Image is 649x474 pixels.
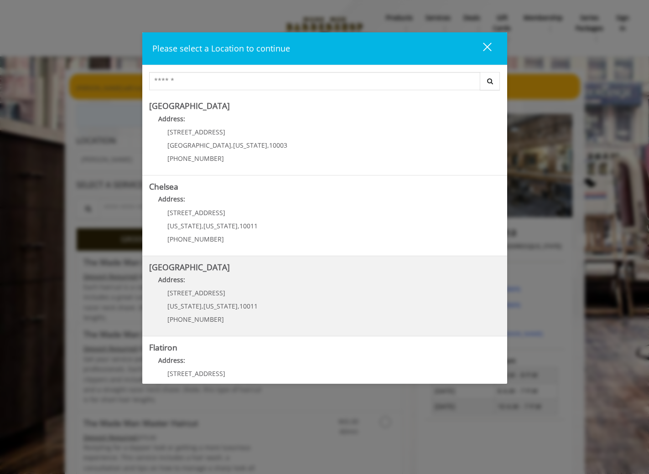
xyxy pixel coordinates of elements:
[203,302,238,310] span: [US_STATE]
[466,39,497,58] button: close dialog
[149,72,480,90] input: Search Center
[149,262,230,273] b: [GEOGRAPHIC_DATA]
[231,141,233,149] span: ,
[485,78,495,84] i: Search button
[158,275,185,284] b: Address:
[267,141,269,149] span: ,
[158,195,185,203] b: Address:
[202,302,203,310] span: ,
[167,128,225,136] span: [STREET_ADDRESS]
[238,302,239,310] span: ,
[238,222,239,230] span: ,
[202,222,203,230] span: ,
[152,43,290,54] span: Please select a Location to continue
[472,42,491,56] div: close dialog
[167,222,202,230] span: [US_STATE]
[149,181,178,192] b: Chelsea
[167,289,225,297] span: [STREET_ADDRESS]
[167,154,224,163] span: [PHONE_NUMBER]
[203,222,238,230] span: [US_STATE]
[149,100,230,111] b: [GEOGRAPHIC_DATA]
[167,369,225,378] span: [STREET_ADDRESS]
[269,141,287,149] span: 10003
[239,302,258,310] span: 10011
[158,356,185,365] b: Address:
[167,302,202,310] span: [US_STATE]
[167,315,224,324] span: [PHONE_NUMBER]
[167,141,231,149] span: [GEOGRAPHIC_DATA]
[149,72,500,95] div: Center Select
[167,235,224,243] span: [PHONE_NUMBER]
[158,114,185,123] b: Address:
[233,141,267,149] span: [US_STATE]
[149,342,177,353] b: Flatiron
[167,208,225,217] span: [STREET_ADDRESS]
[239,222,258,230] span: 10011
